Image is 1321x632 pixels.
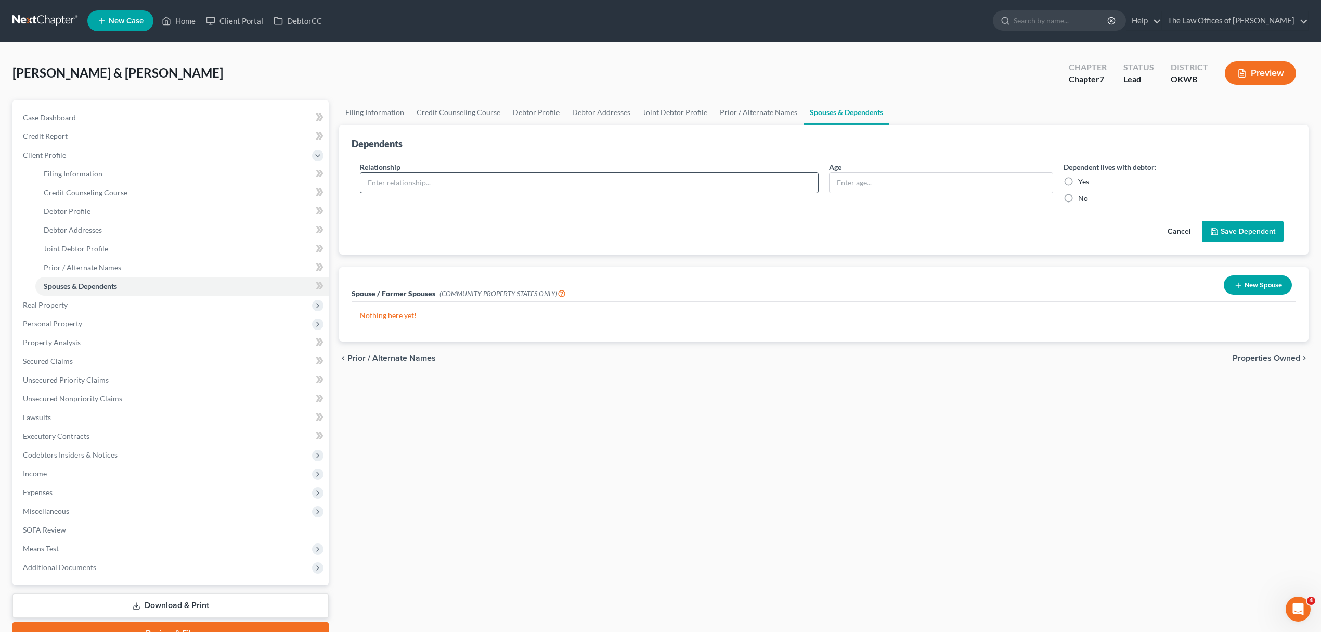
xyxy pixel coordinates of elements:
[1224,275,1292,295] button: New Spouse
[23,338,81,347] span: Property Analysis
[360,162,400,171] span: Relationship
[1202,221,1284,243] button: Save Dependent
[1300,354,1309,362] i: chevron_right
[1171,73,1208,85] div: OKWB
[637,100,714,125] a: Joint Debtor Profile
[23,432,89,440] span: Executory Contracts
[339,354,347,362] i: chevron_left
[157,11,201,30] a: Home
[35,202,329,221] a: Debtor Profile
[1126,11,1161,30] a: Help
[1156,221,1202,242] button: Cancel
[12,65,223,80] span: [PERSON_NAME] & [PERSON_NAME]
[1171,61,1208,73] div: District
[23,357,73,365] span: Secured Claims
[1123,61,1154,73] div: Status
[15,408,329,427] a: Lawsuits
[23,132,68,141] span: Credit Report
[44,188,127,197] span: Credit Counseling Course
[352,137,403,150] div: Dependents
[23,450,118,459] span: Codebtors Insiders & Notices
[1233,354,1300,362] span: Properties Owned
[410,100,507,125] a: Credit Counseling Course
[339,100,410,125] a: Filing Information
[714,100,804,125] a: Prior / Alternate Names
[268,11,327,30] a: DebtorCC
[15,352,329,371] a: Secured Claims
[1286,597,1311,622] iframe: Intercom live chat
[23,150,66,159] span: Client Profile
[201,11,268,30] a: Client Portal
[15,521,329,539] a: SOFA Review
[109,17,144,25] span: New Case
[44,282,117,290] span: Spouses & Dependents
[1307,597,1315,605] span: 4
[23,525,66,534] span: SOFA Review
[830,173,1053,193] input: Enter age...
[15,127,329,146] a: Credit Report
[360,173,818,193] input: Enter relationship...
[1069,73,1107,85] div: Chapter
[1162,11,1308,30] a: The Law Offices of [PERSON_NAME]
[44,244,108,253] span: Joint Debtor Profile
[23,488,53,497] span: Expenses
[507,100,566,125] a: Debtor Profile
[35,239,329,258] a: Joint Debtor Profile
[1233,354,1309,362] button: Properties Owned chevron_right
[23,469,47,478] span: Income
[23,507,69,515] span: Miscellaneous
[23,394,122,403] span: Unsecured Nonpriority Claims
[12,593,329,618] a: Download & Print
[352,289,435,298] span: Spouse / Former Spouses
[23,544,59,553] span: Means Test
[15,427,329,446] a: Executory Contracts
[1078,176,1089,187] label: Yes
[1069,61,1107,73] div: Chapter
[15,333,329,352] a: Property Analysis
[15,371,329,389] a: Unsecured Priority Claims
[35,165,329,183] a: Filing Information
[23,300,68,309] span: Real Property
[35,221,329,239] a: Debtor Addresses
[1064,161,1157,172] label: Dependent lives with debtor:
[23,413,51,422] span: Lawsuits
[1225,61,1296,85] button: Preview
[1078,193,1088,204] label: No
[44,225,102,234] span: Debtor Addresses
[35,277,329,296] a: Spouses & Dependents
[1014,11,1109,30] input: Search by name...
[23,563,96,572] span: Additional Documents
[15,389,329,408] a: Unsecured Nonpriority Claims
[439,289,566,298] span: (COMMUNITY PROPERTY STATES ONLY)
[804,100,889,125] a: Spouses & Dependents
[35,258,329,277] a: Prior / Alternate Names
[23,319,82,328] span: Personal Property
[23,375,109,384] span: Unsecured Priority Claims
[360,310,1288,321] p: Nothing here yet!
[339,354,436,362] button: chevron_left Prior / Alternate Names
[829,161,841,172] label: Age
[15,108,329,127] a: Case Dashboard
[347,354,436,362] span: Prior / Alternate Names
[1123,73,1154,85] div: Lead
[44,263,121,272] span: Prior / Alternate Names
[23,113,76,122] span: Case Dashboard
[566,100,637,125] a: Debtor Addresses
[44,207,90,216] span: Debtor Profile
[1099,74,1104,84] span: 7
[35,183,329,202] a: Credit Counseling Course
[44,169,102,178] span: Filing Information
